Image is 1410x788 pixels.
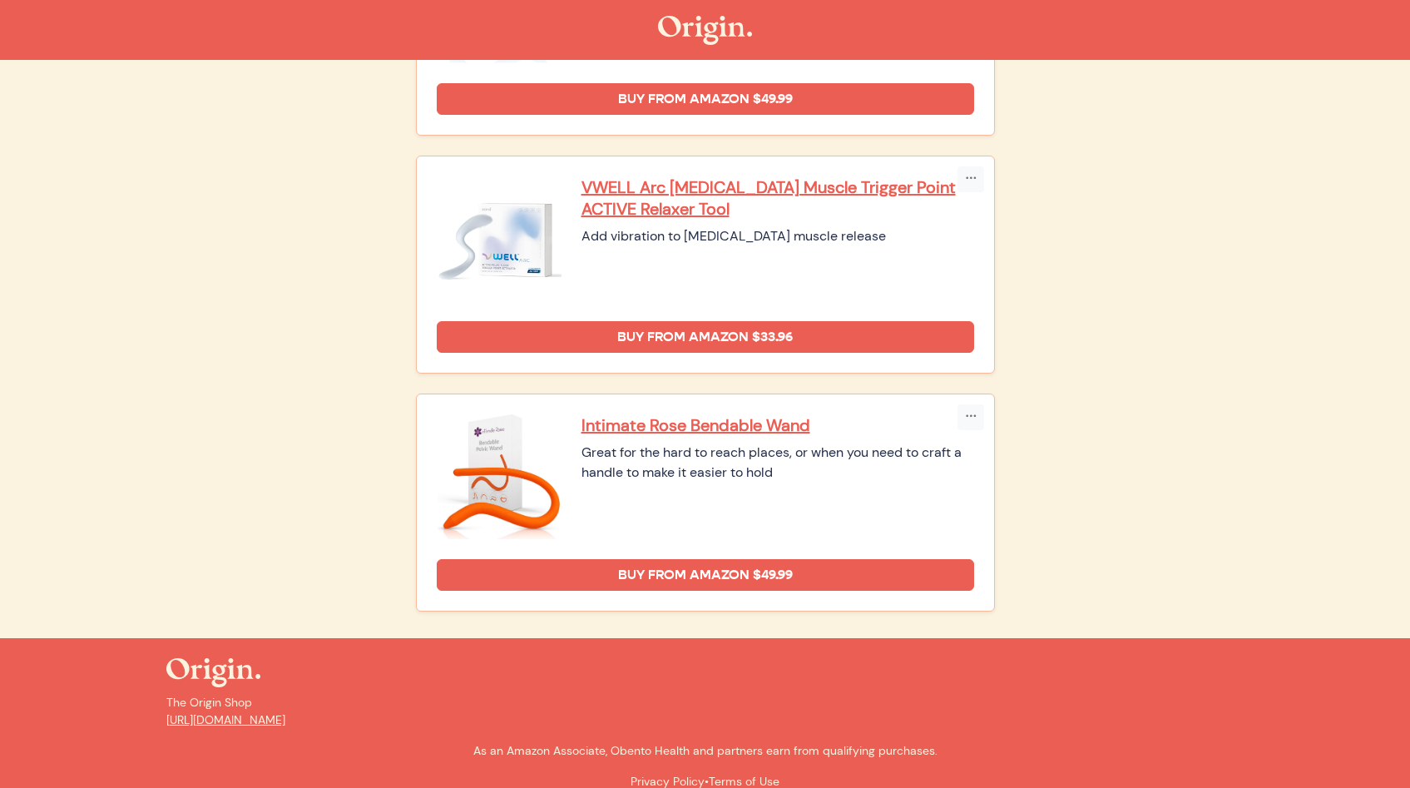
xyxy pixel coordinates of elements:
p: The Origin Shop [166,694,1244,729]
img: VWELL Arc Pelvic Floor Muscle Trigger Point ACTIVE Relaxer Tool [437,176,562,301]
img: The Origin Shop [658,16,752,45]
img: The Origin Shop [166,658,260,687]
img: Intimate Rose Bendable Wand [437,414,562,539]
a: Buy from Amazon $49.99 [437,83,974,115]
a: Buy from Amazon $49.99 [437,559,974,591]
div: Great for the hard to reach places, or when you need to craft a handle to make it easier to hold [581,443,974,483]
a: [URL][DOMAIN_NAME] [166,712,285,727]
a: VWELL Arc [MEDICAL_DATA] Muscle Trigger Point ACTIVE Relaxer Tool [581,176,974,220]
a: Buy from Amazon $33.96 [437,321,974,353]
p: As an Amazon Associate, Obento Health and partners earn from qualifying purchases. [166,742,1244,760]
div: Add vibration to [MEDICAL_DATA] muscle release [581,226,974,246]
a: Intimate Rose Bendable Wand [581,414,974,436]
